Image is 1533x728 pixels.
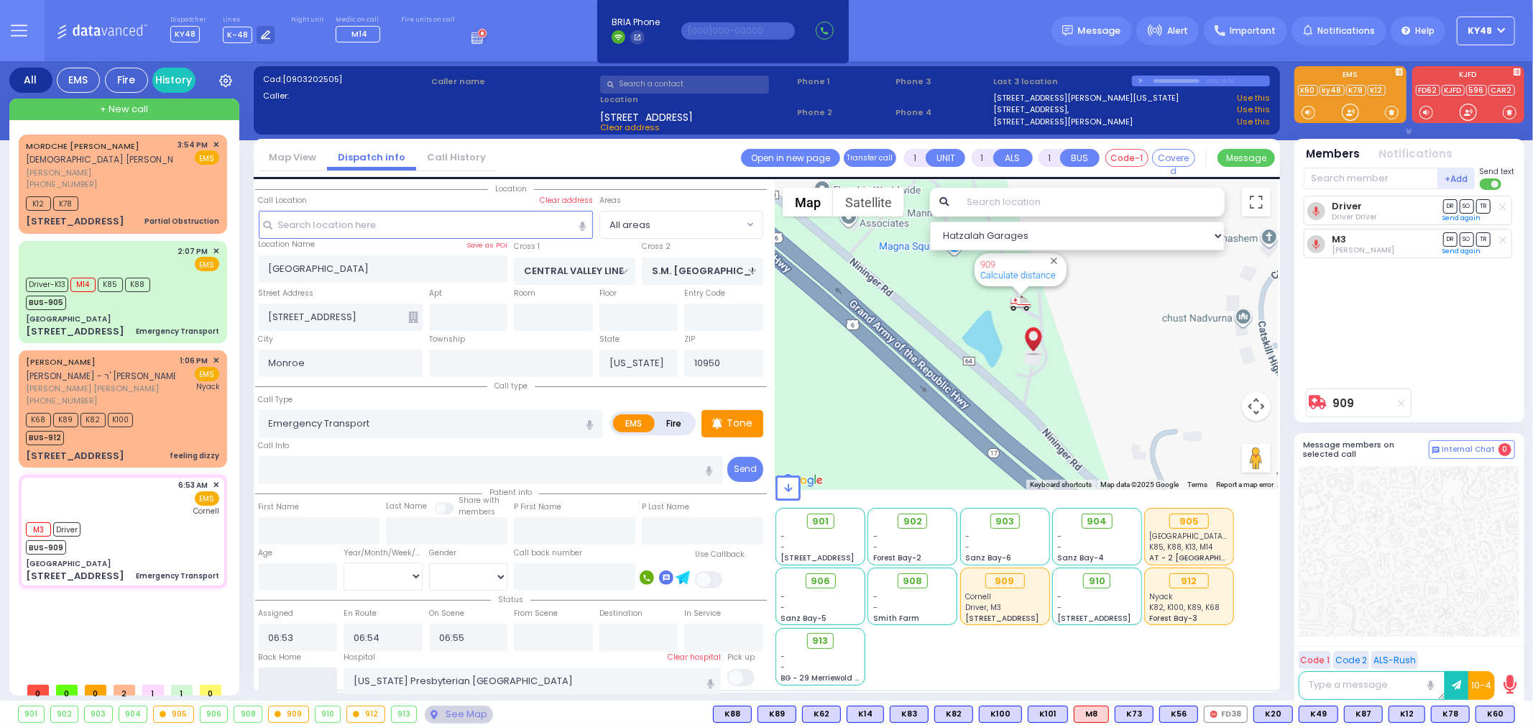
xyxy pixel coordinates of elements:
span: Sanz Bay-5 [781,613,827,624]
span: All areas [600,211,743,237]
div: K14 [847,706,884,723]
span: + New call [100,102,148,117]
button: UNIT [926,149,965,167]
span: 0 [1499,443,1511,456]
a: 909 [1333,398,1355,409]
div: [STREET_ADDRESS] [26,324,124,339]
span: All areas [599,211,763,238]
div: BLS [1299,706,1338,723]
div: BLS [847,706,884,723]
div: K73 [1115,706,1154,723]
label: Use Callback [695,549,745,560]
label: Caller name [431,76,595,88]
span: Forest Bay-3 [1150,613,1198,624]
p: Tone [727,416,752,431]
a: KJFD [1442,85,1465,96]
div: 908 [234,706,262,722]
label: P First Name [514,501,561,513]
a: [STREET_ADDRESS][PERSON_NAME][US_STATE] [994,92,1179,104]
span: - [781,591,786,602]
label: Location [600,94,792,106]
a: K60 [1298,85,1318,96]
button: ALS [993,149,1033,167]
span: M14 [351,28,367,40]
span: EMS [195,257,219,271]
span: Sanz Bay-4 [1057,552,1104,563]
span: EMS [195,150,219,165]
div: 909 [1010,294,1031,312]
div: K49 [1299,706,1338,723]
span: 901 [812,514,829,529]
span: M3 [26,522,51,537]
label: En Route [344,608,377,619]
a: Open in new page [741,149,840,167]
span: K85 [98,278,123,292]
label: Lines [223,16,275,24]
span: Location [488,183,534,194]
label: Destination [599,608,643,619]
span: Driver [53,522,80,537]
div: All [9,68,52,93]
div: 909 [985,573,1025,589]
div: Emergency Transport [136,326,219,337]
button: Code-1 [1105,149,1148,167]
div: BLS [1159,706,1198,723]
label: Call Location [259,195,308,206]
label: Gender [429,547,456,559]
span: 0 [85,685,106,696]
span: 913 [813,634,829,648]
span: Forest Bay-2 [873,552,921,563]
span: [PHONE_NUMBER] [26,178,97,190]
label: Night unit [291,16,323,24]
button: +Add [1438,168,1476,189]
div: K12 [1389,706,1425,723]
button: BUS [1060,149,1100,167]
span: K82, K100, K89, K68 [1150,602,1220,613]
button: Code 2 [1333,651,1369,669]
span: TR [1476,199,1491,213]
span: Other building occupants [408,311,418,323]
button: Toggle fullscreen view [1242,188,1271,217]
button: Transfer call [844,149,896,167]
div: K89 [758,706,796,723]
a: Driver [1332,201,1362,211]
div: K82 [934,706,973,723]
button: Drag Pegman onto the map to open Street View [1242,444,1271,473]
span: - [965,542,970,552]
div: Fire [105,68,148,93]
label: Apt [429,288,442,299]
label: Pick up [727,652,755,663]
div: K101 [1028,706,1068,723]
div: 905 [154,706,193,722]
label: Entry Code [684,288,725,299]
div: 904 [119,706,147,722]
span: Phone 3 [896,76,989,88]
div: [GEOGRAPHIC_DATA] [26,314,111,324]
label: Floor [599,288,617,299]
div: 905 [1169,514,1209,529]
label: ZIP [684,334,695,345]
span: - [781,531,786,542]
label: Call Info [259,440,290,452]
a: Send again [1443,247,1481,255]
span: Status [491,594,530,605]
span: Driver, M3 [965,602,1001,613]
div: K100 [979,706,1022,723]
a: Send again [1443,214,1481,222]
input: Search member [1304,168,1438,189]
div: 913 [392,706,417,722]
div: See map [425,706,492,724]
div: BLS [1115,706,1154,723]
label: Fire [654,414,694,432]
span: BUS-909 [26,540,66,555]
span: - [965,531,970,542]
button: Code 1 [1299,651,1331,669]
span: EMS [195,367,219,381]
img: message.svg [1062,25,1073,36]
input: Search location [957,188,1224,217]
div: K88 [713,706,752,723]
a: History [152,68,195,93]
span: DR [1443,199,1458,213]
span: 1:06 PM [180,355,208,366]
span: 6:53 AM [179,480,208,491]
